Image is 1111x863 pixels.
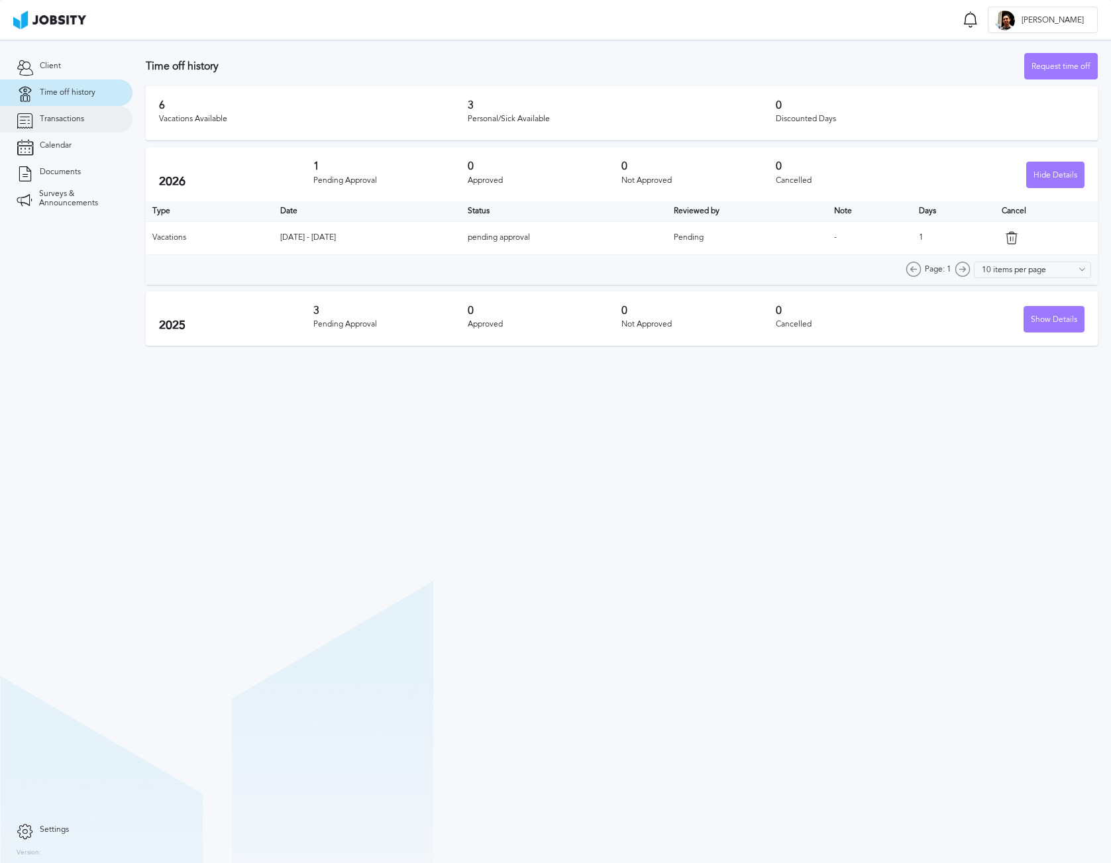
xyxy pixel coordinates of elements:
[912,201,995,221] th: Days
[995,201,1098,221] th: Cancel
[1026,162,1085,188] button: Hide Details
[159,115,468,124] div: Vacations Available
[40,168,81,177] span: Documents
[834,232,837,242] span: -
[146,221,274,254] td: Vacations
[988,7,1098,33] button: L[PERSON_NAME]
[313,176,468,185] div: Pending Approval
[313,305,468,317] h3: 3
[776,320,930,329] div: Cancelled
[912,221,995,254] td: 1
[13,11,86,29] img: ab4bad089aa723f57921c736e9817d99.png
[159,175,313,189] h2: 2026
[776,176,930,185] div: Cancelled
[461,221,666,254] td: pending approval
[621,160,776,172] h3: 0
[1015,16,1090,25] span: [PERSON_NAME]
[1027,162,1084,189] div: Hide Details
[313,160,468,172] h3: 1
[159,99,468,111] h3: 6
[146,201,274,221] th: Type
[1024,306,1085,332] button: Show Details
[461,201,666,221] th: Toggle SortBy
[1024,53,1098,79] button: Request time off
[146,60,1024,72] h3: Time off history
[776,305,930,317] h3: 0
[995,11,1015,30] div: L
[674,232,704,242] span: Pending
[1025,54,1097,80] div: Request time off
[827,201,912,221] th: Toggle SortBy
[40,115,84,124] span: Transactions
[468,99,776,111] h3: 3
[621,305,776,317] h3: 0
[468,115,776,124] div: Personal/Sick Available
[17,849,41,857] label: Version:
[159,319,313,332] h2: 2025
[274,221,461,254] td: [DATE] - [DATE]
[468,305,622,317] h3: 0
[40,825,69,835] span: Settings
[776,115,1085,124] div: Discounted Days
[274,201,461,221] th: Toggle SortBy
[39,189,116,208] span: Surveys & Announcements
[776,99,1085,111] h3: 0
[40,88,95,97] span: Time off history
[667,201,827,221] th: Toggle SortBy
[621,176,776,185] div: Not Approved
[1024,307,1084,333] div: Show Details
[776,160,930,172] h3: 0
[40,141,72,150] span: Calendar
[468,176,622,185] div: Approved
[468,160,622,172] h3: 0
[925,265,951,274] span: Page: 1
[40,62,61,71] span: Client
[313,320,468,329] div: Pending Approval
[468,320,622,329] div: Approved
[621,320,776,329] div: Not Approved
